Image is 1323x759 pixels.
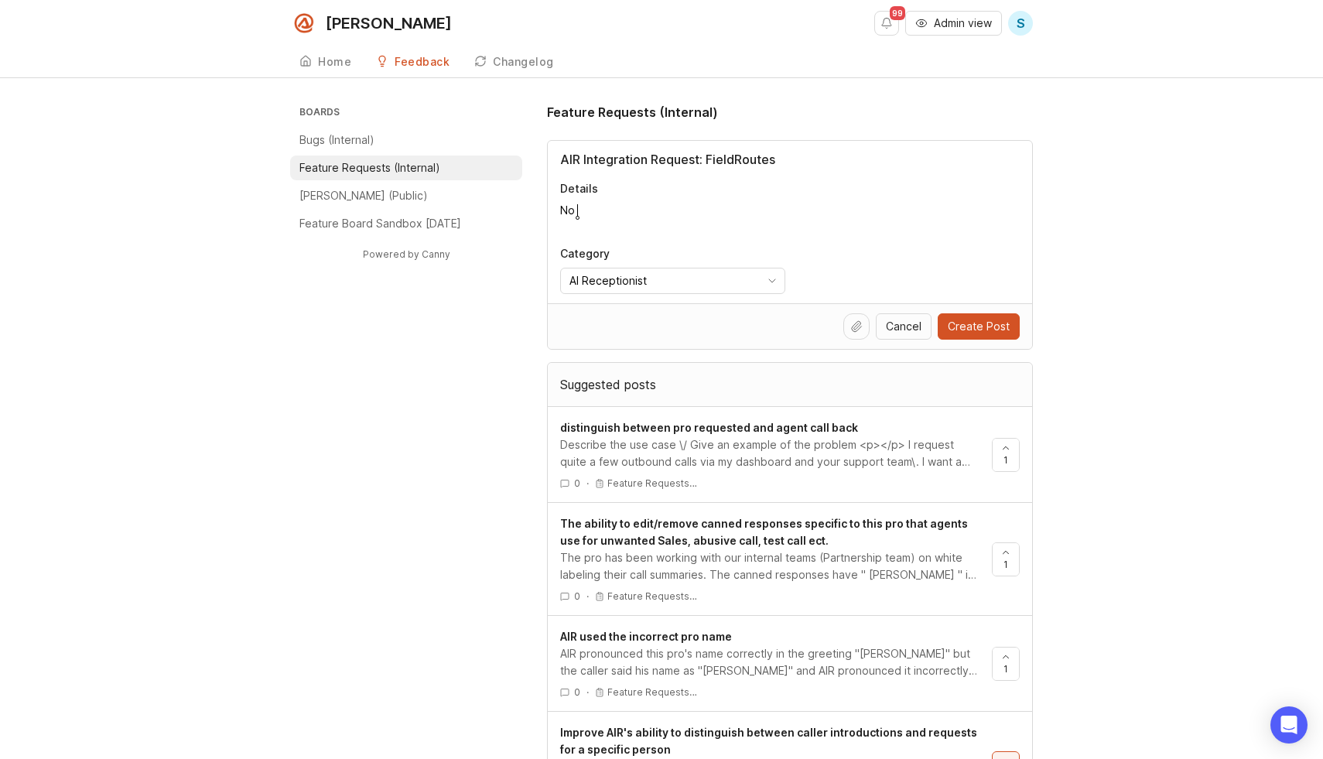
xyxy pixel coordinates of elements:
button: 1 [992,542,1020,576]
p: Feature Requests (Internal) [299,160,440,176]
textarea: Details [560,203,1020,234]
a: distinguish between pro requested and agent call backDescribe the use case \/ Give an example of ... [560,419,992,490]
a: Changelog [465,46,563,78]
button: Notifications [874,11,899,36]
button: Admin view [905,11,1002,36]
span: Cancel [886,319,921,334]
span: 1 [1003,662,1008,675]
div: Feedback [395,56,450,67]
span: The ability to edit/remove canned responses specific to this pro that agents use for unwanted Sal... [560,517,968,547]
div: The pro has been working with our internal teams (Partnership team) on white labeling their call ... [560,549,979,583]
svg: toggle icon [760,275,785,287]
div: Suggested posts [548,363,1032,406]
span: 0 [574,685,580,699]
div: · [586,477,589,490]
a: Bugs (Internal) [290,128,522,152]
div: Open Intercom Messenger [1270,706,1308,744]
h3: Boards [296,103,522,125]
div: Changelog [493,56,554,67]
span: 0 [574,477,580,490]
input: Title [560,150,1020,169]
a: Powered by Canny [361,245,453,263]
a: [PERSON_NAME] (Public) [290,183,522,208]
p: Feature Requests… [607,686,697,699]
p: Feature Requests… [607,477,697,490]
span: Create Post [948,319,1010,334]
div: · [586,685,589,699]
span: AIR used the incorrect pro name [560,630,732,643]
span: Admin view [934,15,992,31]
a: Home [290,46,361,78]
button: Cancel [876,313,932,340]
span: 1 [1003,558,1008,571]
button: S [1008,11,1033,36]
p: Details [560,181,1020,197]
span: S [1017,14,1025,32]
div: Home [318,56,351,67]
p: Bugs (Internal) [299,132,374,148]
a: Feature Requests (Internal) [290,156,522,180]
div: Describe the use case \/ Give an example of the problem <p></p> I request quite a few outbound ca... [560,436,979,470]
a: Feedback [367,46,459,78]
div: toggle menu [560,268,785,294]
p: Feature Requests… [607,590,697,603]
span: 99 [890,6,905,20]
a: The ability to edit/remove canned responses specific to this pro that agents use for unwanted Sal... [560,515,992,603]
img: Smith.ai logo [290,9,318,37]
span: Improve AIR's ability to distinguish between caller introductions and requests for a specific person [560,726,977,756]
p: Category [560,246,785,262]
span: 1 [1003,453,1008,467]
div: [PERSON_NAME] [326,15,452,31]
div: · [586,590,589,603]
span: 0 [574,590,580,603]
div: AIR pronounced this pro's name correctly in the greeting "[PERSON_NAME]" but the caller said his ... [560,645,979,679]
a: AIR used the incorrect pro nameAIR pronounced this pro's name correctly in the greeting "[PERSON_... [560,628,992,699]
h1: Feature Requests (Internal) [547,103,718,121]
p: [PERSON_NAME] (Public) [299,188,428,203]
button: 1 [992,438,1020,472]
button: Create Post [938,313,1020,340]
span: distinguish between pro requested and agent call back [560,421,858,434]
p: Feature Board Sandbox [DATE] [299,216,461,231]
button: 1 [992,647,1020,681]
a: Feature Board Sandbox [DATE] [290,211,522,236]
input: AI Receptionist [569,272,758,289]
